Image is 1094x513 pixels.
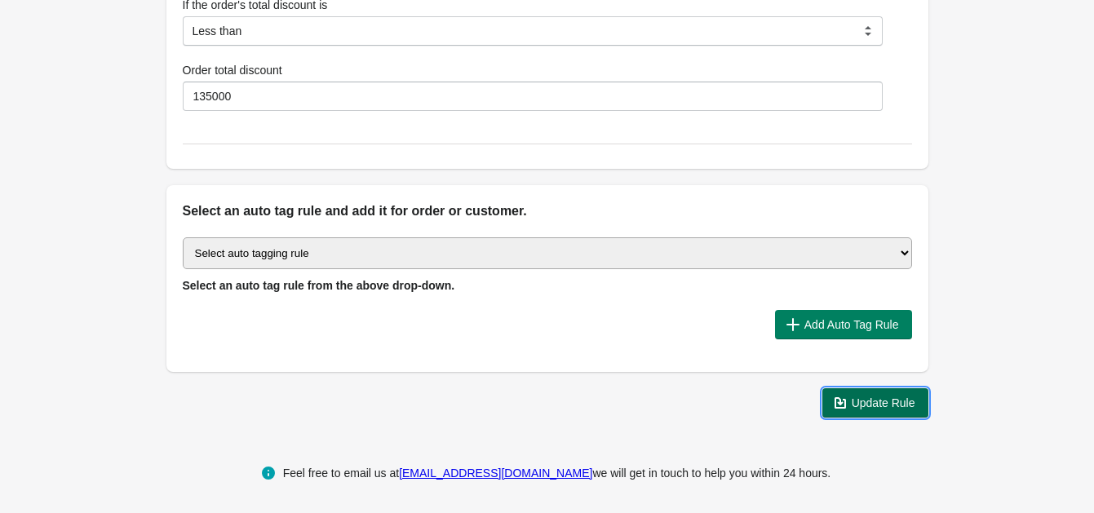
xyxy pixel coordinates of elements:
span: Update Rule [852,396,915,409]
a: [EMAIL_ADDRESS][DOMAIN_NAME] [399,467,592,480]
span: Add Auto Tag Rule [804,318,899,331]
label: Order total discount [183,62,282,78]
button: Update Rule [822,388,928,418]
span: Select an auto tag rule from the above drop-down. [183,279,455,292]
h2: Select an auto tag rule and add it for order or customer. [183,201,912,221]
input: Please enter the discount. [183,82,883,111]
button: Add Auto Tag Rule [775,310,912,339]
div: Feel free to email us at we will get in touch to help you within 24 hours. [283,463,831,483]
